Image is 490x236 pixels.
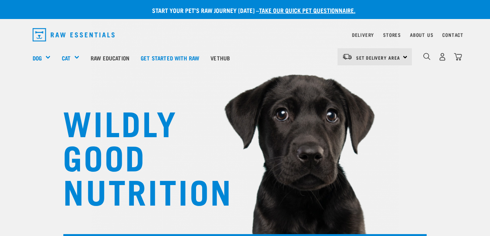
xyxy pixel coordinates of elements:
[410,33,433,36] a: About Us
[383,33,401,36] a: Stores
[63,105,215,207] h1: WILDLY GOOD NUTRITION
[259,8,355,12] a: take our quick pet questionnaire.
[438,53,446,61] img: user.png
[33,54,42,62] a: Dog
[454,53,462,61] img: home-icon@2x.png
[135,43,205,73] a: Get started with Raw
[62,54,71,62] a: Cat
[33,28,115,41] img: Raw Essentials Logo
[442,33,463,36] a: Contact
[27,25,463,44] nav: dropdown navigation
[342,53,352,60] img: van-moving.png
[205,43,236,73] a: Vethub
[85,43,135,73] a: Raw Education
[423,53,430,60] img: home-icon-1@2x.png
[352,33,374,36] a: Delivery
[356,56,400,59] span: Set Delivery Area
